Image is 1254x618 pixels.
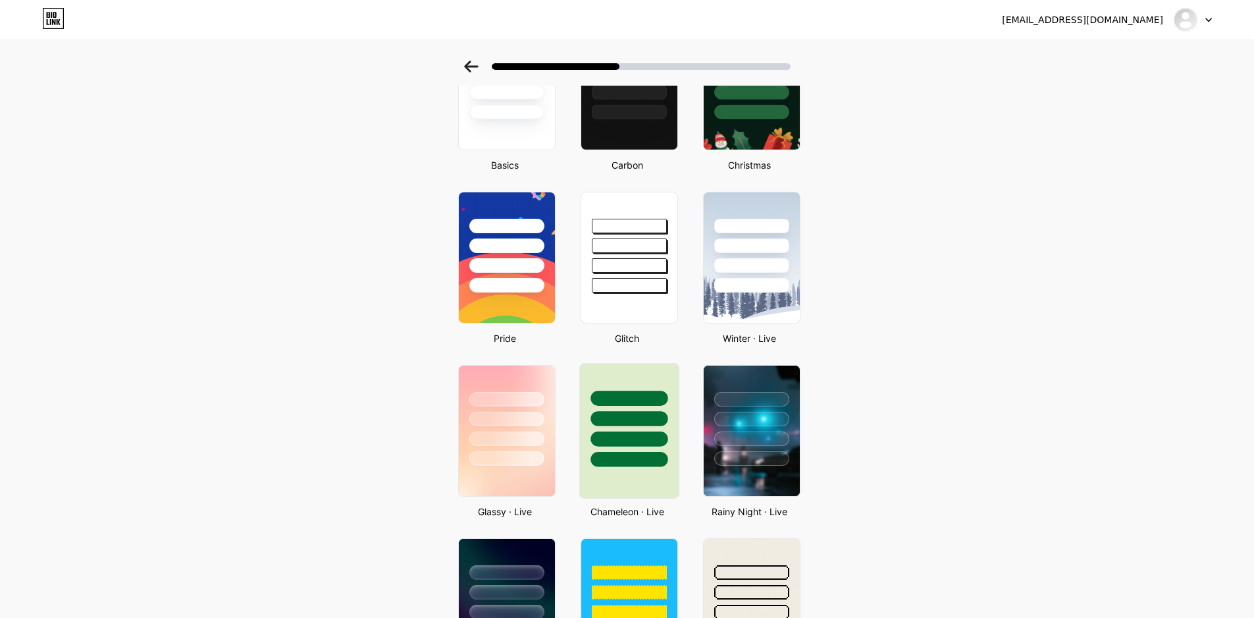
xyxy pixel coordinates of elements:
[454,331,556,345] div: Pride
[1173,7,1198,32] img: dabongxoilac
[577,505,678,519] div: Chameleon · Live
[699,331,800,345] div: Winter · Live
[577,158,678,172] div: Carbon
[577,331,678,345] div: Glitch
[1002,13,1163,27] div: [EMAIL_ADDRESS][DOMAIN_NAME]
[454,158,556,172] div: Basics
[699,158,800,172] div: Christmas
[699,505,800,519] div: Rainy Night · Live
[454,505,556,519] div: Glassy · Live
